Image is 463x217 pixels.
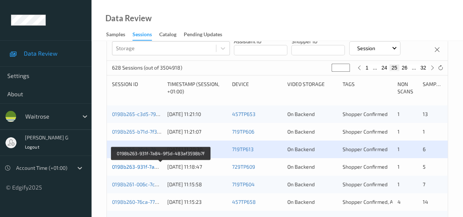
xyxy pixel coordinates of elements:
div: On Backend [287,198,337,206]
a: 0198b260-76ca-7744-b9e7-aa1192c090ff [112,199,208,205]
p: 628 Sessions (out of 3504918) [112,64,182,71]
div: On Backend [287,146,337,153]
span: 13 [422,111,427,117]
p: Session [355,45,378,52]
span: Shopper Confirmed, Assistant Rejected (3) [342,199,441,205]
div: [DATE] 11:15:58 [167,181,227,188]
a: 0198b263-931f-7a84-9f5d-483af3598b7f [112,164,210,170]
span: Shopper Confirmed [342,146,387,152]
span: 1 [397,146,400,152]
div: Video Storage [287,81,337,95]
a: 729TP609 [232,164,255,170]
div: Samples [106,31,125,40]
a: 719TP606 [232,128,254,135]
div: On Backend [287,111,337,118]
button: ... [410,64,418,71]
span: Shopper Confirmed [342,164,387,170]
div: Pending Updates [184,31,222,40]
a: Catalog [159,30,184,40]
span: 1 [422,128,425,135]
a: 0198b265-26cb-74cd-9f02-cf0be70be16d [112,146,209,152]
span: 4 [397,199,401,205]
div: Session ID [112,81,162,95]
div: Tags [342,81,392,95]
span: 5 [422,164,425,170]
span: 1 [397,128,400,135]
div: Timestamp (Session, +01:00) [167,81,227,95]
button: 32 [418,64,428,71]
button: 24 [379,64,389,71]
span: 1 [397,181,400,187]
span: 14 [422,199,428,205]
div: [DATE] 11:21:07 [167,128,227,135]
div: Catalog [159,31,176,40]
span: 6 [422,146,425,152]
a: 457TP653 [232,111,255,117]
span: Shopper Confirmed [342,128,387,135]
div: Data Review [105,15,152,22]
div: Device [232,81,282,95]
button: 26 [399,64,410,71]
a: Sessions [132,30,159,41]
a: 457TP658 [232,199,256,205]
a: Samples [106,30,132,40]
p: Assistant ID [234,38,287,45]
span: 1 [397,164,400,170]
div: [DATE] 11:15:23 [167,198,227,206]
div: On Backend [287,181,337,188]
a: 719TP604 [232,181,255,187]
button: ... [370,64,379,71]
div: Non Scans [397,81,418,95]
div: [DATE] 11:20:30 [167,146,227,153]
div: Samples [422,81,443,95]
div: On Backend [287,163,337,171]
span: Shopper Confirmed [342,111,387,117]
div: On Backend [287,128,337,135]
a: 0198b265-c3d5-7980-ad33-b42a877be42a [112,111,214,117]
div: [DATE] 11:21:10 [167,111,227,118]
button: 1 [363,64,371,71]
a: 0198b265-b71d-7f30-bedf-dea98126f186 [112,128,208,135]
span: Shopper Confirmed [342,181,387,187]
p: Shopper ID [291,38,345,45]
span: 1 [397,111,400,117]
div: Sessions [132,31,152,41]
span: 7 [422,181,425,187]
div: [DATE] 11:18:47 [167,163,227,171]
a: 0198b261-006c-7c87-a03d-b5494bdf7fe2 [112,181,210,187]
a: Pending Updates [184,30,229,40]
a: 719TP613 [232,146,254,152]
button: 25 [389,64,400,71]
